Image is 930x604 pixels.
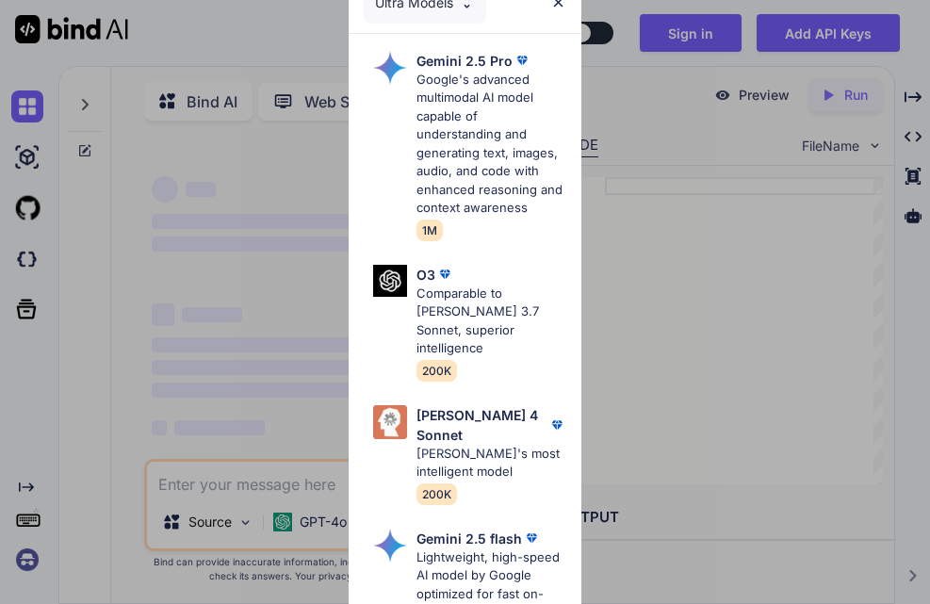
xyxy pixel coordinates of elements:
[416,51,513,71] p: Gemini 2.5 Pro
[435,265,454,284] img: premium
[416,445,566,482] p: [PERSON_NAME]'s most intelligent model
[416,529,522,548] p: Gemini 2.5 flash
[373,265,407,298] img: Pick Models
[416,265,435,285] p: O3
[416,285,566,358] p: Comparable to [PERSON_NAME] 3.7 Sonnet, superior intelligence
[416,220,443,241] span: 1M
[373,529,407,563] img: Pick Models
[373,51,407,85] img: Pick Models
[416,360,457,382] span: 200K
[373,405,407,439] img: Pick Models
[513,51,531,70] img: premium
[416,71,566,218] p: Google's advanced multimodal AI model capable of understanding and generating text, images, audio...
[547,416,566,434] img: premium
[416,405,547,445] p: [PERSON_NAME] 4 Sonnet
[522,529,541,547] img: premium
[416,483,457,505] span: 200K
